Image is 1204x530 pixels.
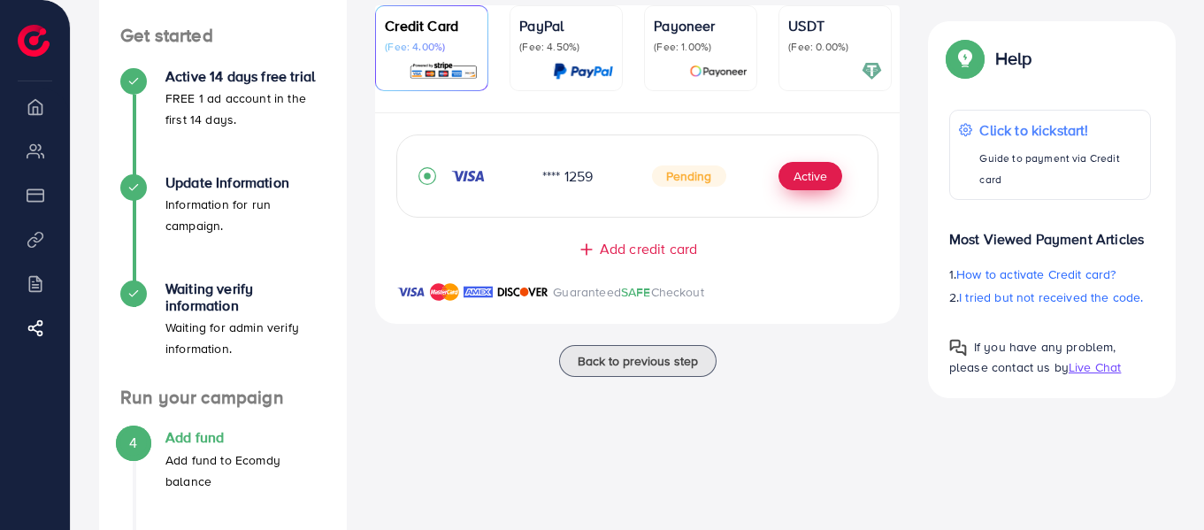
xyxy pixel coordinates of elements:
h4: Add fund [165,429,326,446]
img: credit [450,169,486,183]
img: card [553,61,613,81]
h4: Run your campaign [99,387,347,409]
p: USDT [788,15,882,36]
p: Waiting for admin verify information. [165,317,326,359]
p: (Fee: 4.50%) [519,40,613,54]
img: card [689,61,748,81]
img: card [862,61,882,81]
h4: Get started [99,25,347,47]
p: Payoneer [654,15,748,36]
img: card [409,61,479,81]
p: Help [995,48,1032,69]
p: FREE 1 ad account in the first 14 days. [165,88,326,130]
span: SAFE [621,283,651,301]
h4: Waiting verify information [165,280,326,314]
p: (Fee: 0.00%) [788,40,882,54]
button: Active [778,162,842,190]
p: Credit Card [385,15,479,36]
h4: Update Information [165,174,326,191]
img: brand [396,281,426,303]
svg: record circle [418,167,436,185]
button: Back to previous step [559,345,717,377]
p: Guide to payment via Credit card [979,148,1141,190]
span: Live Chat [1069,358,1121,376]
li: Active 14 days free trial [99,68,347,174]
p: Information for run campaign. [165,194,326,236]
p: Most Viewed Payment Articles [949,214,1151,250]
li: Update Information [99,174,347,280]
span: How to activate Credit card? [956,265,1116,283]
p: Add fund to Ecomdy balance [165,449,326,492]
p: Guaranteed Checkout [553,281,704,303]
img: logo [18,25,50,57]
span: Back to previous step [578,352,698,370]
img: Popup guide [949,42,981,74]
span: If you have any problem, please contact us by [949,338,1116,376]
span: I tried but not received the code. [959,288,1143,306]
p: (Fee: 4.00%) [385,40,479,54]
img: brand [497,281,548,303]
h4: Active 14 days free trial [165,68,326,85]
iframe: Chat [1129,450,1191,517]
p: 2. [949,287,1151,308]
li: Waiting verify information [99,280,347,387]
p: 1. [949,264,1151,285]
img: brand [464,281,493,303]
img: brand [430,281,459,303]
p: PayPal [519,15,613,36]
p: (Fee: 1.00%) [654,40,748,54]
span: 4 [129,433,137,453]
img: Popup guide [949,339,967,357]
span: Add credit card [600,239,697,259]
span: Pending [652,165,726,187]
p: Click to kickstart! [979,119,1141,141]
